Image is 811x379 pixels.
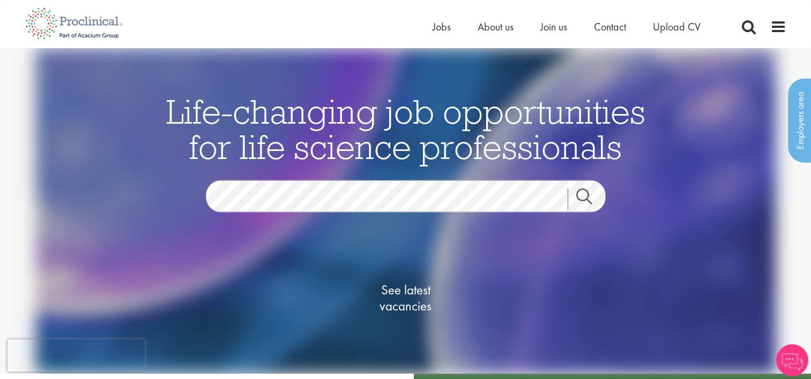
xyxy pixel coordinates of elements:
a: Upload CV [653,20,701,34]
a: Job search submit button [568,188,614,210]
img: candidate home [35,48,776,374]
a: Jobs [433,20,451,34]
span: See latest vacancies [352,282,459,314]
span: Life-changing job opportunities for life science professionals [166,90,645,168]
a: Join us [540,20,567,34]
a: About us [478,20,514,34]
a: See latestvacancies [352,239,459,357]
img: Chatbot [776,344,808,376]
a: Contact [594,20,626,34]
iframe: reCAPTCHA [8,339,145,372]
